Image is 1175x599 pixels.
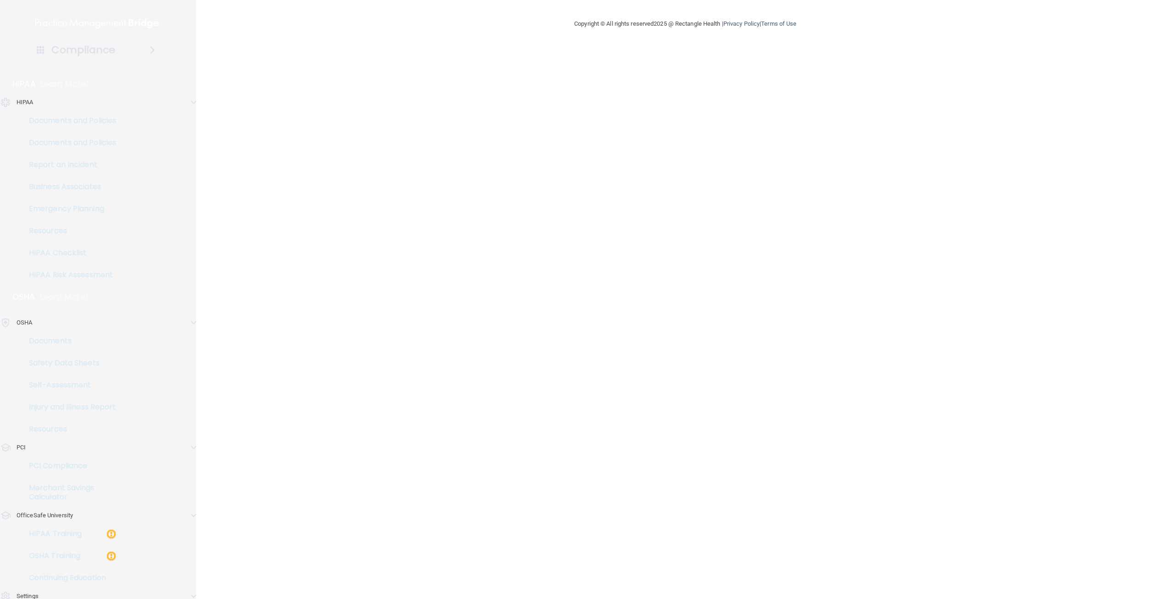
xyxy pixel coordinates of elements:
img: warning-circle.0cc9ac19.png [106,528,117,540]
p: HIPAA [17,97,34,108]
p: Documents and Policies [6,138,131,147]
img: PMB logo [35,14,160,33]
div: Copyright © All rights reserved 2025 @ Rectangle Health | | [518,9,853,39]
p: Injury and Illness Report [6,403,131,412]
p: OSHA Training [6,551,80,560]
p: Resources [6,226,131,235]
p: PCI [17,442,26,453]
p: OSHA [17,317,32,328]
p: Resources [6,425,131,434]
p: Learn More! [40,291,89,302]
a: Terms of Use [761,20,796,27]
p: Merchant Savings Calculator [6,483,131,502]
p: PCI Compliance [6,461,131,470]
p: Documents [6,336,131,346]
p: HIPAA Training [6,529,82,538]
p: Emergency Planning [6,204,131,213]
p: Learn More! [40,78,89,90]
p: Safety Data Sheets [6,358,131,368]
p: HIPAA [12,78,36,90]
a: Privacy Policy [723,20,760,27]
h4: Compliance [51,44,115,56]
p: Continuing Education [6,573,131,582]
p: Documents and Policies [6,116,131,125]
p: Business Associates [6,182,131,191]
p: OSHA [12,291,35,302]
p: OfficeSafe University [17,510,73,521]
p: HIPAA Checklist [6,248,131,258]
img: warning-circle.0cc9ac19.png [106,550,117,562]
p: Report an Incident [6,160,131,169]
p: Self-Assessment [6,381,131,390]
p: HIPAA Risk Assessment [6,270,131,280]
